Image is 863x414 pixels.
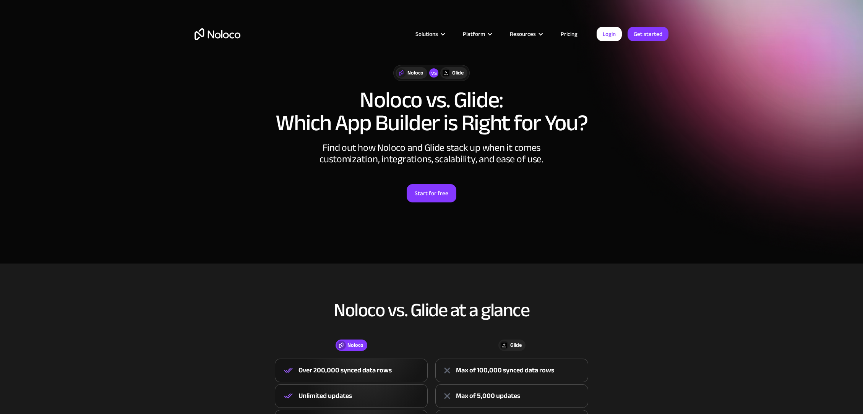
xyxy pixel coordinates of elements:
div: Unlimited updates [298,390,352,402]
a: Start for free [407,184,456,202]
a: Login [597,27,622,41]
div: Solutions [406,29,453,39]
div: Platform [453,29,500,39]
h2: Noloco vs. Glide at a glance [195,300,668,320]
div: Noloco [347,341,363,349]
h1: Noloco vs. Glide: Which App Builder is Right for You? [195,89,668,134]
div: Resources [500,29,551,39]
div: Glide [510,341,522,349]
div: Glide [452,69,464,77]
div: Platform [463,29,485,39]
a: home [195,28,240,40]
div: Find out how Noloco and Glide stack up when it comes customization, integrations, scalability, an... [317,142,546,165]
div: Resources [510,29,536,39]
a: Get started [628,27,668,41]
a: Pricing [551,29,587,39]
div: Over 200,000 synced data rows [298,365,392,376]
div: Max of 5,000 updates [456,390,520,402]
div: Max of 100,000 synced data rows [456,365,554,376]
div: vs [429,68,438,78]
div: Solutions [415,29,438,39]
div: Noloco [407,69,423,77]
